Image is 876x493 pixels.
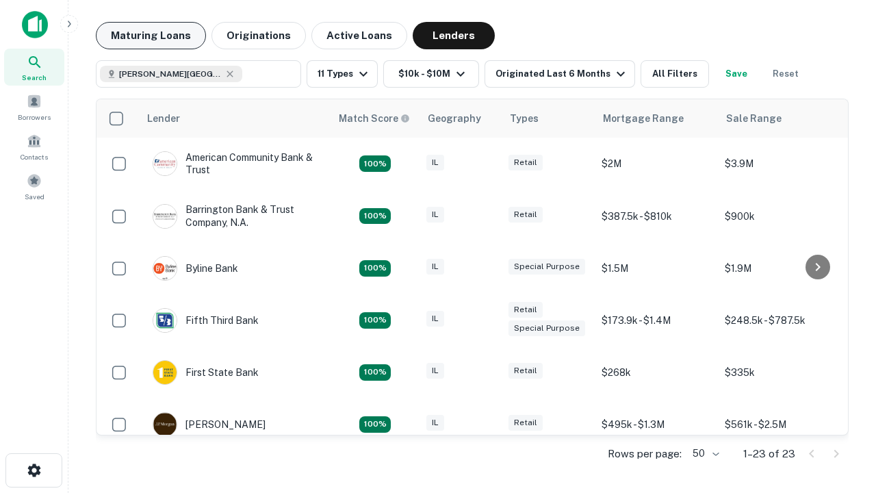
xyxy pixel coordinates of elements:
[426,311,444,327] div: IL
[595,346,718,399] td: $268k
[714,60,758,88] button: Save your search to get updates of matches that match your search criteria.
[641,60,709,88] button: All Filters
[359,312,391,329] div: Matching Properties: 2, hasApolloMatch: undefined
[4,49,64,86] a: Search
[595,294,718,346] td: $173.9k - $1.4M
[139,99,331,138] th: Lender
[718,346,841,399] td: $335k
[153,257,177,280] img: picture
[510,110,539,127] div: Types
[22,72,47,83] span: Search
[718,190,841,242] td: $900k
[426,363,444,379] div: IL
[428,110,481,127] div: Geography
[211,22,306,49] button: Originations
[153,413,177,436] img: picture
[119,68,222,80] span: [PERSON_NAME][GEOGRAPHIC_DATA], [GEOGRAPHIC_DATA]
[718,294,841,346] td: $248.5k - $787.5k
[21,151,48,162] span: Contacts
[96,22,206,49] button: Maturing Loans
[18,112,51,123] span: Borrowers
[22,11,48,38] img: capitalize-icon.png
[25,191,44,202] span: Saved
[359,416,391,433] div: Matching Properties: 3, hasApolloMatch: undefined
[153,309,177,332] img: picture
[764,60,808,88] button: Reset
[153,151,317,176] div: American Community Bank & Trust
[595,138,718,190] td: $2M
[508,302,543,318] div: Retail
[420,99,502,138] th: Geography
[718,138,841,190] td: $3.9M
[153,360,259,385] div: First State Bank
[608,446,682,462] p: Rows per page:
[426,155,444,170] div: IL
[485,60,635,88] button: Originated Last 6 Months
[153,361,177,384] img: picture
[595,399,718,451] td: $495k - $1.3M
[508,259,585,275] div: Special Purpose
[595,242,718,294] td: $1.5M
[508,363,543,379] div: Retail
[718,242,841,294] td: $1.9M
[603,110,684,127] div: Mortgage Range
[508,320,585,336] div: Special Purpose
[153,256,238,281] div: Byline Bank
[718,99,841,138] th: Sale Range
[426,207,444,223] div: IL
[808,340,876,405] iframe: Chat Widget
[495,66,629,82] div: Originated Last 6 Months
[595,99,718,138] th: Mortgage Range
[426,415,444,431] div: IL
[413,22,495,49] button: Lenders
[339,111,410,126] div: Capitalize uses an advanced AI algorithm to match your search with the best lender. The match sco...
[153,308,259,333] div: Fifth Third Bank
[4,168,64,205] a: Saved
[153,205,177,228] img: picture
[595,190,718,242] td: $387.5k - $810k
[508,415,543,431] div: Retail
[508,155,543,170] div: Retail
[426,259,444,275] div: IL
[359,260,391,277] div: Matching Properties: 2, hasApolloMatch: undefined
[153,412,266,437] div: [PERSON_NAME]
[147,110,180,127] div: Lender
[687,444,721,464] div: 50
[359,208,391,225] div: Matching Properties: 3, hasApolloMatch: undefined
[4,88,64,125] a: Borrowers
[153,203,317,228] div: Barrington Bank & Trust Company, N.a.
[339,111,407,126] h6: Match Score
[4,128,64,165] a: Contacts
[359,364,391,381] div: Matching Properties: 2, hasApolloMatch: undefined
[743,446,795,462] p: 1–23 of 23
[307,60,378,88] button: 11 Types
[359,155,391,172] div: Matching Properties: 2, hasApolloMatch: undefined
[153,152,177,175] img: picture
[726,110,782,127] div: Sale Range
[508,207,543,223] div: Retail
[383,60,479,88] button: $10k - $10M
[311,22,407,49] button: Active Loans
[502,99,595,138] th: Types
[718,399,841,451] td: $561k - $2.5M
[331,99,420,138] th: Capitalize uses an advanced AI algorithm to match your search with the best lender. The match sco...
